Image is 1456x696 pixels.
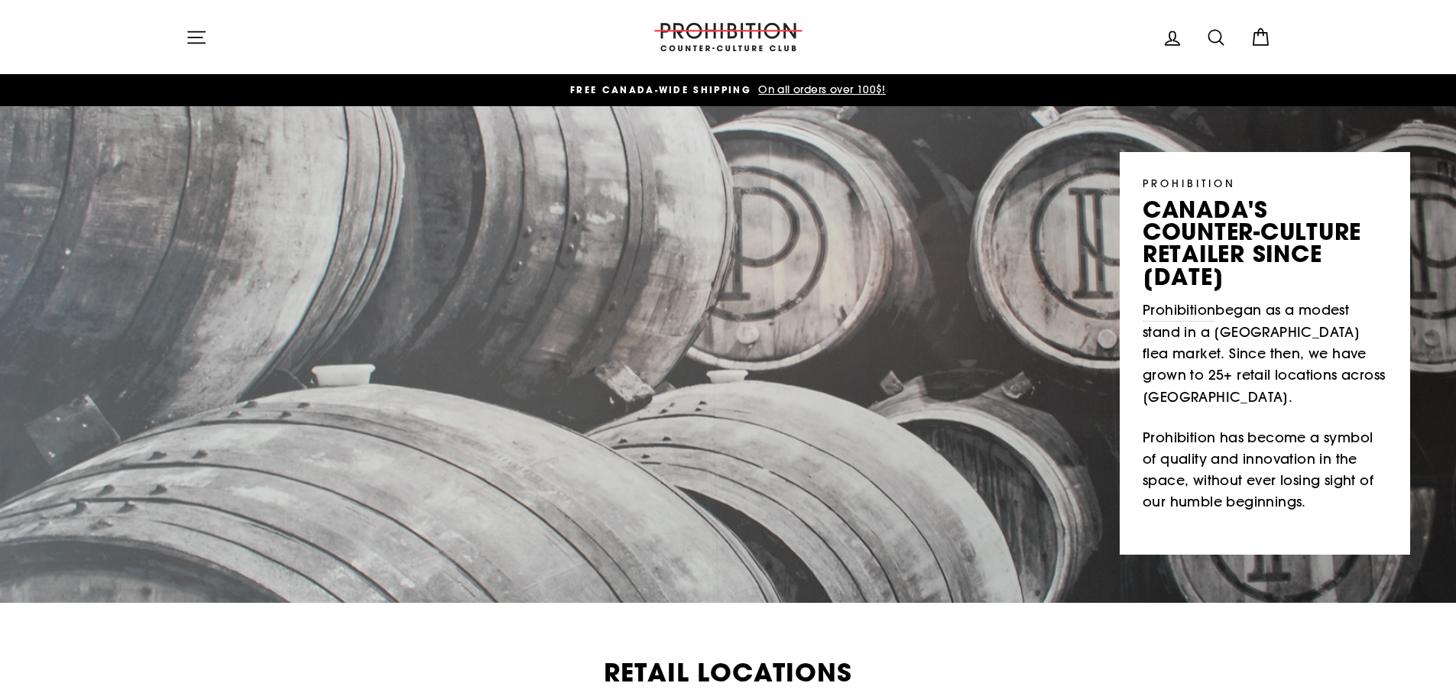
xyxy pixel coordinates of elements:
span: On all orders over 100$! [754,83,886,96]
p: canada's counter-culture retailer since [DATE] [1143,199,1387,288]
a: FREE CANADA-WIDE SHIPPING On all orders over 100$! [190,82,1267,99]
span: FREE CANADA-WIDE SHIPPING [570,83,751,96]
h2: Retail Locations [186,660,1271,685]
p: PROHIBITION [1143,175,1387,191]
p: began as a modest stand in a [GEOGRAPHIC_DATA] flea market. Since then, we have grown to 25+ reta... [1143,299,1387,408]
img: PROHIBITION COUNTER-CULTURE CLUB [652,23,805,51]
a: Prohibition [1143,299,1215,322]
p: Prohibition has become a symbol of quality and innovation in the space, without ever losing sight... [1143,427,1387,513]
